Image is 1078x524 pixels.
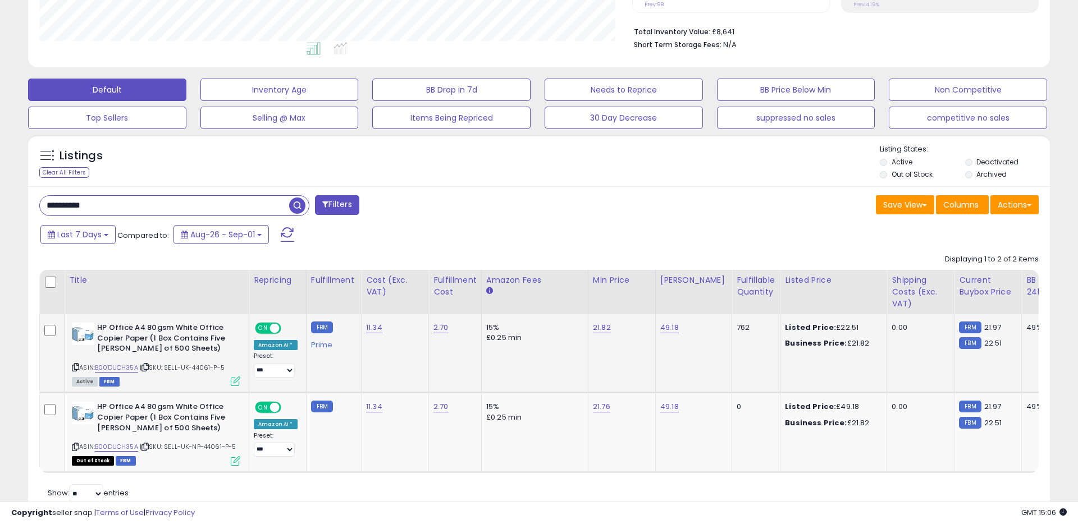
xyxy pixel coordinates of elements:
[11,508,195,518] div: seller snap | |
[72,402,240,464] div: ASIN:
[737,402,771,412] div: 0
[634,40,721,49] b: Short Term Storage Fees:
[97,402,234,436] b: HP Office A4 80gsm White Office Copier Paper (1 Box Contains Five [PERSON_NAME] of 500 Sheets)
[593,322,611,333] a: 21.82
[433,401,449,412] a: 2.70
[984,401,1002,412] span: 21.97
[984,338,1002,348] span: 22.51
[99,377,120,387] span: FBM
[372,79,531,101] button: BB Drop in 7d
[145,507,195,518] a: Privacy Policy
[190,229,255,240] span: Aug-26 - Sep-01
[880,144,1049,155] p: Listing States:
[57,229,102,240] span: Last 7 Days
[311,336,353,350] div: Prime
[853,1,879,8] small: Prev: 4.19%
[645,1,664,8] small: Prev: 98
[254,352,298,378] div: Preset:
[117,230,169,241] span: Compared to:
[785,417,847,428] b: Business Price:
[486,402,579,412] div: 15%
[72,323,240,385] div: ASIN:
[785,274,882,286] div: Listed Price
[959,401,981,412] small: FBM
[634,24,1030,38] li: £8,641
[959,337,981,349] small: FBM
[1026,274,1067,298] div: BB Share 24h.
[785,401,836,412] b: Listed Price:
[737,323,771,333] div: 762
[311,274,357,286] div: Fulfillment
[28,107,186,129] button: Top Sellers
[593,274,651,286] div: Min Price
[366,274,424,298] div: Cost (Exc. VAT)
[1026,402,1063,412] div: 49%
[72,323,94,345] img: 41jLftXx+8L._SL40_.jpg
[737,274,775,298] div: Fulfillable Quantity
[28,79,186,101] button: Default
[95,442,138,452] a: B00DUCH35A
[315,195,359,215] button: Filters
[990,195,1039,214] button: Actions
[892,274,949,310] div: Shipping Costs (Exc. VAT)
[785,338,847,348] b: Business Price:
[889,107,1047,129] button: competitive no sales
[723,39,737,50] span: N/A
[95,363,138,373] a: B00DUCH35A
[372,107,531,129] button: Items Being Repriced
[892,323,945,333] div: 0.00
[959,321,981,333] small: FBM
[11,507,52,518] strong: Copyright
[200,79,359,101] button: Inventory Age
[140,363,225,372] span: | SKU: SELL-UK-44061-P-5
[660,322,679,333] a: 49.18
[976,169,1007,179] label: Archived
[254,419,298,429] div: Amazon AI *
[945,254,1039,265] div: Displaying 1 to 2 of 2 items
[486,333,579,343] div: £0.25 min
[717,79,875,101] button: BB Price Below Min
[785,402,878,412] div: £49.18
[256,403,270,412] span: ON
[593,401,610,412] a: 21.76
[200,107,359,129] button: Selling @ Max
[959,417,981,429] small: FBM
[936,195,989,214] button: Columns
[116,456,136,466] span: FBM
[311,401,333,412] small: FBM
[892,169,933,179] label: Out of Stock
[660,274,727,286] div: [PERSON_NAME]
[984,417,1002,428] span: 22.51
[785,323,878,333] div: £22.51
[892,402,945,412] div: 0.00
[40,225,116,244] button: Last 7 Days
[72,377,98,387] span: All listings currently available for purchase on Amazon
[433,322,449,333] a: 2.70
[545,79,703,101] button: Needs to Reprice
[311,321,333,333] small: FBM
[785,338,878,348] div: £21.82
[254,432,298,457] div: Preset:
[1026,323,1063,333] div: 49%
[96,507,144,518] a: Terms of Use
[889,79,1047,101] button: Non Competitive
[254,340,298,350] div: Amazon AI *
[72,456,114,466] span: All listings that are currently out of stock and unavailable for purchase on Amazon
[660,401,679,412] a: 49.18
[486,274,583,286] div: Amazon Fees
[69,274,244,286] div: Title
[97,323,234,357] b: HP Office A4 80gsm White Office Copier Paper (1 Box Contains Five [PERSON_NAME] of 500 Sheets)
[39,167,89,178] div: Clear All Filters
[545,107,703,129] button: 30 Day Decrease
[634,27,710,36] b: Total Inventory Value:
[892,157,912,167] label: Active
[785,418,878,428] div: £21.82
[48,488,129,498] span: Show: entries
[60,148,103,164] h5: Listings
[959,274,1017,298] div: Current Buybox Price
[280,403,298,412] span: OFF
[785,322,836,333] b: Listed Price:
[366,401,382,412] a: 11.34
[280,324,298,333] span: OFF
[256,324,270,333] span: ON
